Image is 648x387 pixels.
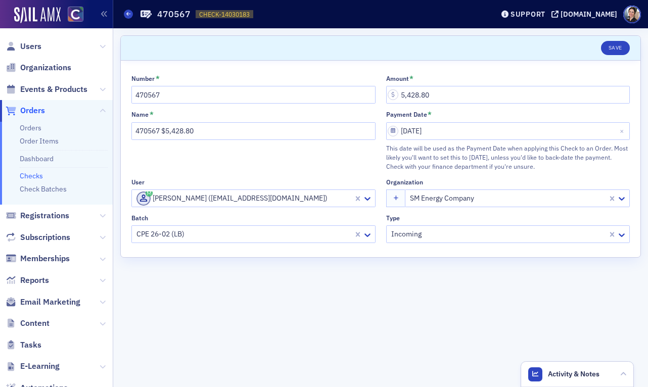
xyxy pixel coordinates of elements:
div: [DOMAIN_NAME] [561,10,617,19]
a: View Homepage [61,7,83,24]
div: [PERSON_NAME] ([EMAIL_ADDRESS][DOMAIN_NAME]) [136,191,351,206]
span: Orders [20,105,45,116]
div: Payment Date [386,111,427,118]
span: Profile [623,6,641,23]
a: Email Marketing [6,297,80,308]
div: Organization [386,178,423,186]
span: Content [20,318,50,329]
abbr: This field is required [150,111,154,118]
a: Subscriptions [6,232,70,243]
span: Memberships [20,253,70,264]
button: Save [601,41,630,55]
abbr: This field is required [409,75,413,82]
a: Content [6,318,50,329]
img: SailAMX [68,7,83,22]
span: E-Learning [20,361,60,372]
span: Registrations [20,210,69,221]
abbr: This field is required [156,75,160,82]
a: Orders [6,105,45,116]
span: Events & Products [20,84,87,95]
div: This date will be used as the Payment Date when applying this Check to an Order. Most likely you'... [386,143,630,171]
input: MM/DD/YYYY [386,122,630,140]
div: Amount [386,75,409,82]
button: Close [616,122,630,140]
div: Type [386,214,400,222]
a: Checks [20,171,43,180]
a: Orders [20,123,41,132]
a: E-Learning [6,361,60,372]
div: Number [131,75,155,82]
abbr: This field is required [428,111,432,118]
div: User [131,178,145,186]
a: Memberships [6,253,70,264]
span: CHECK-14030183 [199,10,250,19]
a: Organizations [6,62,71,73]
a: Reports [6,275,49,286]
span: Users [20,41,41,52]
span: Activity & Notes [548,369,599,379]
span: Email Marketing [20,297,80,308]
a: Registrations [6,210,69,221]
input: 0.00 [386,86,630,104]
a: Events & Products [6,84,87,95]
a: Users [6,41,41,52]
button: [DOMAIN_NAME] [551,11,621,18]
span: Reports [20,275,49,286]
img: SailAMX [14,7,61,23]
a: Tasks [6,340,41,351]
a: Dashboard [20,154,54,163]
div: Name [131,111,149,118]
span: Subscriptions [20,232,70,243]
div: Support [511,10,545,19]
a: Order Items [20,136,59,146]
span: Organizations [20,62,71,73]
a: Check Batches [20,184,67,193]
div: Batch [131,214,148,222]
span: Tasks [20,340,41,351]
h1: 470567 [157,8,191,20]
